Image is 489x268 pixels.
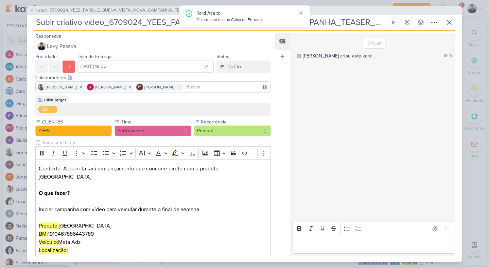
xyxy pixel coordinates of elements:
p: IM [138,85,141,89]
div: Kard Aceito [196,10,296,17]
input: Select a date [77,61,214,73]
img: Iara Santos [38,84,45,90]
mark: BM: [39,231,48,237]
mark: Veículo: [39,239,58,246]
div: Colaboradores [35,74,271,81]
label: Prioridade [35,54,57,60]
input: Kard Sem Título [34,16,386,29]
button: Performance [115,125,191,136]
div: Isabella Machado Guimarães [136,84,143,90]
mark: Localização: [39,247,68,254]
div: Editor toolbar [293,222,455,235]
span: [PERSON_NAME] [144,84,175,90]
div: QA [41,106,48,113]
label: Responsável [35,33,63,39]
button: Pontual [194,125,271,136]
div: Ligar relógio [391,20,396,25]
span: Levy Pessoa [47,42,76,50]
div: Click Target [44,97,66,103]
span: [PERSON_NAME] [95,84,126,90]
img: Alessandra Gomes [87,84,94,90]
button: To Do [216,61,271,73]
p: Contexto: A planeta fará um lançamento que concorre direto com o produto [GEOGRAPHIC_DATA]. Inici... [39,165,267,230]
button: YEES [35,125,112,136]
div: [PERSON_NAME] criou este kard [303,52,372,60]
div: Editor toolbar [35,146,271,160]
mark: Produto: [39,222,59,229]
div: Editor editing area: main [293,235,455,254]
label: Time [121,118,191,125]
strong: O que fazer? [39,190,70,197]
img: Levy Pessoa [37,42,46,50]
div: 16:19 [443,53,452,59]
label: Status [216,54,229,60]
label: Data de Entrega [77,54,111,60]
input: Buscar [185,83,269,91]
button: Levy Pessoa [35,40,271,52]
div: To Do [227,63,241,71]
label: Recorrência [200,118,271,125]
span: [PERSON_NAME] [46,84,77,90]
label: CLIENTES [41,118,112,125]
div: O kard está na sua Caixa de Entrada. [196,17,296,23]
input: Texto sem título [41,139,271,146]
